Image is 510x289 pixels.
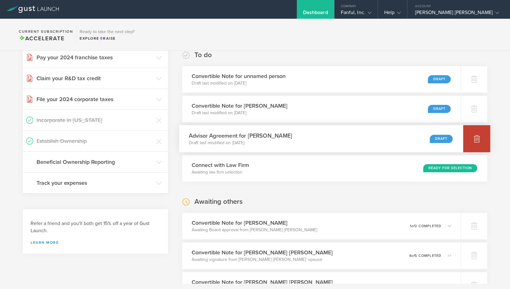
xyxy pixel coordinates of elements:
div: Ready for Selection [423,164,477,172]
p: 4 5 completed [409,284,441,287]
div: Ready to take the next step?ExploreRaise [76,25,138,44]
h3: Pay your 2024 franchise taxes [37,53,153,61]
h3: Refer a friend and you'll both get 15% off a year of Gust Launch. [31,220,160,234]
div: Connect with Law FirmAwaiting law firm selectionReady for Selection [182,155,487,182]
p: Awaiting signature from [PERSON_NAME] [PERSON_NAME]’ spouse [192,257,333,263]
div: Convertible Note for [PERSON_NAME]Draft last modified on [DATE]Draft [182,96,461,122]
p: Draft last modified on [DATE] [192,110,287,116]
a: Learn more [31,241,160,244]
h3: Convertible Note for [PERSON_NAME] [PERSON_NAME] [192,248,333,257]
h3: Incorporate in [US_STATE] [37,116,153,124]
h2: Awaiting others [194,197,243,206]
h3: Ready to take the next step? [80,30,135,34]
h3: Beneficial Ownership Reporting [37,158,153,166]
div: Draft [428,75,451,83]
p: Draft last modified on [DATE] [189,140,292,146]
div: [PERSON_NAME] [PERSON_NAME] [415,9,499,19]
div: Draft [430,135,453,143]
div: Dashboard [303,9,328,19]
h3: Track your expenses [37,179,153,187]
p: Awaiting Board approval from [PERSON_NAME] [PERSON_NAME] [192,227,317,233]
h3: Advisor Agreement for [PERSON_NAME] [189,131,292,140]
span: Raise [99,36,116,41]
h3: Convertible Note for unnamed person [192,72,286,80]
iframe: Chat Widget [479,259,510,289]
h3: File your 2024 corporate taxes [37,95,153,103]
div: Help [384,9,401,19]
h3: Establish Ownership [37,137,153,145]
div: Fanful, Inc. [341,9,371,19]
p: 4 5 completed [409,254,441,257]
p: 1 2 completed [410,224,441,228]
div: Draft [428,105,451,113]
h3: Claim your R&D tax credit [37,74,153,82]
p: Draft last modified on [DATE] [192,80,286,86]
h2: To do [194,51,212,60]
h3: Convertible Note for [PERSON_NAME] [192,102,287,110]
h3: Connect with Law Firm [192,161,249,169]
h3: Convertible Note for [PERSON_NAME] [192,219,317,227]
span: Accelerate [19,35,64,42]
div: Advisor Agreement for [PERSON_NAME]Draft last modified on [DATE]Draft [179,125,463,152]
h2: Current Subscription [19,30,73,33]
em: of [411,254,415,258]
div: Convertible Note for unnamed personDraft last modified on [DATE]Draft [182,66,461,93]
p: Awaiting law firm selection [192,169,249,175]
em: of [411,283,415,287]
em: of [411,224,415,228]
h3: Convertible Note for [PERSON_NAME] [PERSON_NAME] [192,278,333,286]
div: Explore [80,36,135,41]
